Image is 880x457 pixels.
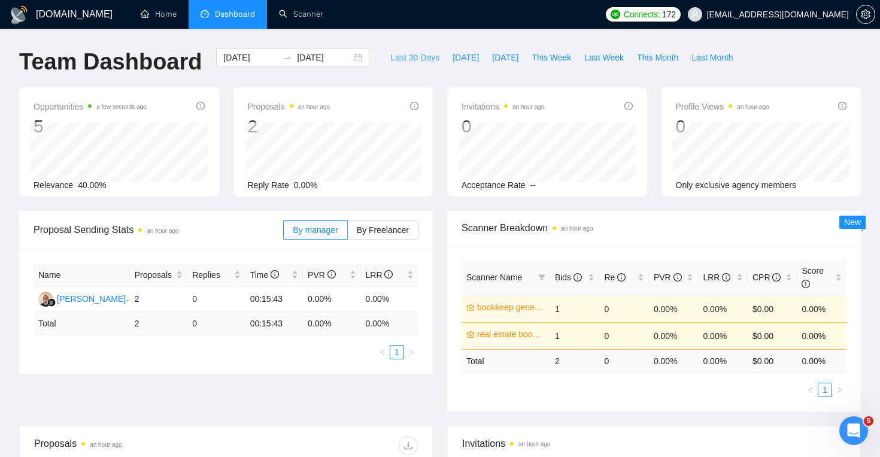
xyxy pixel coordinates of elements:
td: 0.00% [649,295,699,322]
button: This Month [630,48,685,67]
a: setting [856,10,875,19]
span: crown [466,303,475,311]
li: 1 [390,345,404,359]
td: 0.00 % [698,349,748,373]
time: an hour ago [298,104,330,110]
span: Dashboard [215,9,255,19]
th: Replies [187,264,245,287]
span: info-circle [838,102,846,110]
span: Profile Views [676,99,769,114]
iframe: Intercom live chat [839,416,868,445]
a: bookkeep general [477,301,543,314]
span: This Week [532,51,571,64]
span: Proposal Sending Stats [34,222,283,237]
td: $ 0.00 [748,349,797,373]
button: left [803,383,818,397]
td: 0.00% [303,287,360,312]
time: an hour ago [147,228,178,234]
span: Scanner Name [466,273,522,282]
span: right [836,386,843,394]
th: Proposals [130,264,187,287]
td: 0.00% [698,322,748,349]
td: 1 [550,322,600,349]
span: Re [604,273,626,282]
td: Total [462,349,550,373]
td: Total [34,312,130,335]
span: Reply Rate [248,180,289,190]
button: Last 30 Days [384,48,446,67]
div: [PERSON_NAME] [57,292,126,305]
span: left [807,386,814,394]
div: 2 [248,115,330,138]
span: Connects: [624,8,660,21]
span: CPR [752,273,781,282]
div: 0 [676,115,769,138]
span: info-circle [772,273,781,282]
th: Name [34,264,130,287]
span: info-circle [410,102,418,110]
span: Proposals [248,99,330,114]
span: -- [530,180,536,190]
li: Next Page [404,345,418,359]
a: 1 [818,383,832,397]
a: homeHome [141,9,177,19]
span: info-circle [617,273,626,282]
button: download [399,436,418,455]
span: This Month [637,51,678,64]
span: Opportunities [34,99,147,114]
li: Previous Page [375,345,390,359]
img: gigradar-bm.png [47,298,56,307]
span: setting [857,10,875,19]
a: searchScanner [279,9,323,19]
span: PVR [654,273,682,282]
span: Invitations [462,436,846,451]
button: left [375,345,390,359]
td: 0.00% [797,322,846,349]
span: Time [250,270,279,280]
li: Next Page [832,383,846,397]
button: Last Week [578,48,630,67]
span: info-circle [673,273,682,282]
td: 00:15:43 [245,312,303,335]
span: info-circle [327,270,336,279]
img: upwork-logo.png [611,10,620,19]
span: New [844,217,861,227]
td: 0.00 % [797,349,846,373]
span: Score [802,266,824,289]
input: Start date [223,51,278,64]
span: Bids [555,273,582,282]
span: 40.00% [78,180,106,190]
td: 0.00% [649,322,699,349]
td: 0 [187,287,245,312]
div: Proposals [34,436,226,455]
button: This Week [525,48,578,67]
span: PVR [308,270,336,280]
a: AS[PERSON_NAME] [38,293,126,303]
td: 00:15:43 [245,287,303,312]
td: 2 [130,287,187,312]
img: logo [10,5,29,25]
span: info-circle [384,270,393,279]
input: End date [297,51,351,64]
span: By manager [293,225,338,235]
span: info-circle [624,102,633,110]
span: 0.00% [294,180,318,190]
time: an hour ago [737,104,769,110]
td: $0.00 [748,322,797,349]
li: 1 [818,383,832,397]
span: info-circle [722,273,730,282]
td: 0.00% [797,295,846,322]
h1: Team Dashboard [19,48,202,76]
td: 0 [599,295,649,322]
a: real estate bookkeep [477,328,543,341]
button: right [404,345,418,359]
span: Last 30 Days [390,51,439,64]
div: 0 [462,115,544,138]
span: 172 [662,8,675,21]
button: [DATE] [485,48,525,67]
span: filter [536,268,548,286]
td: $0.00 [748,295,797,322]
button: right [832,383,846,397]
span: LRR [366,270,393,280]
span: info-circle [271,270,279,279]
